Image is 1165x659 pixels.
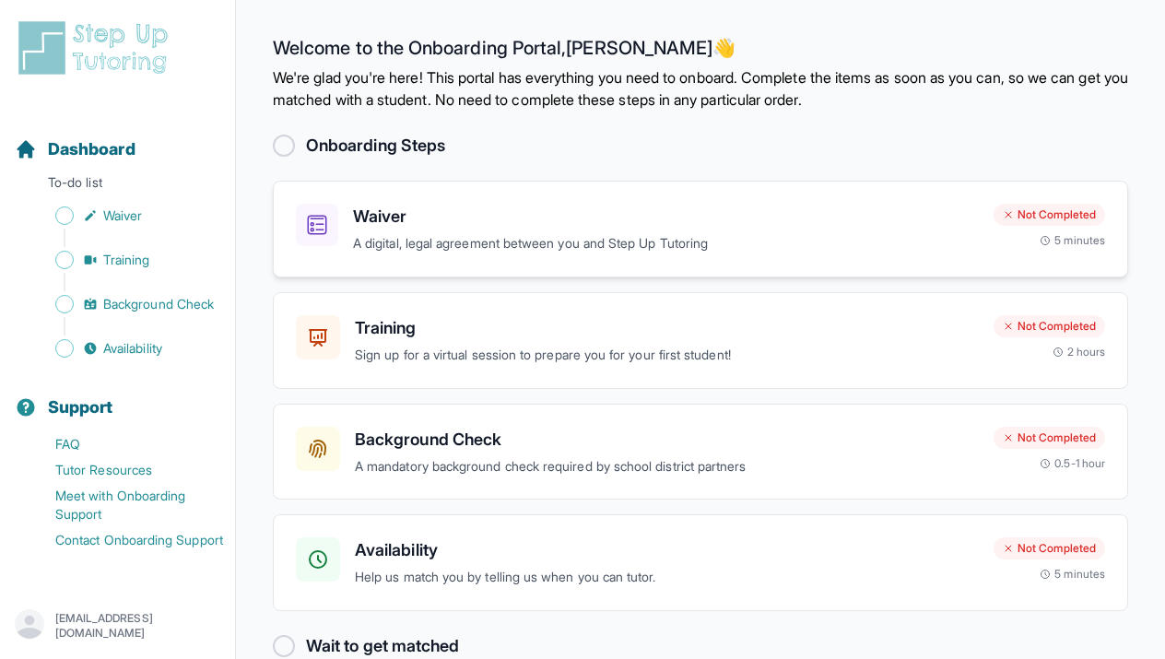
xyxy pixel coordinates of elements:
span: Support [48,394,113,420]
a: Tutor Resources [15,457,235,483]
a: Dashboard [15,136,135,162]
a: Availability [15,335,235,361]
button: Support [7,365,228,428]
span: Dashboard [48,136,135,162]
p: A digital, legal agreement between you and Step Up Tutoring [353,233,979,254]
p: Sign up for a virtual session to prepare you for your first student! [355,345,979,366]
a: Training [15,247,235,273]
span: Background Check [103,295,214,313]
img: logo [15,18,179,77]
div: Not Completed [994,537,1105,559]
button: [EMAIL_ADDRESS][DOMAIN_NAME] [15,609,220,642]
p: Help us match you by telling us when you can tutor. [355,567,979,588]
div: Not Completed [994,427,1105,449]
span: Training [103,251,150,269]
a: WaiverA digital, legal agreement between you and Step Up TutoringNot Completed5 minutes [273,181,1128,277]
a: Background CheckA mandatory background check required by school district partnersNot Completed0.5... [273,404,1128,500]
a: Contact Onboarding Support [15,527,235,553]
div: Not Completed [994,315,1105,337]
h3: Background Check [355,427,979,453]
h2: Welcome to the Onboarding Portal, [PERSON_NAME] 👋 [273,37,1128,66]
a: Meet with Onboarding Support [15,483,235,527]
a: Background Check [15,291,235,317]
p: We're glad you're here! This portal has everything you need to onboard. Complete the items as soo... [273,66,1128,111]
div: 0.5-1 hour [1040,456,1105,471]
span: Waiver [103,206,142,225]
h3: Waiver [353,204,979,229]
p: A mandatory background check required by school district partners [355,456,979,477]
button: Dashboard [7,107,228,170]
div: 2 hours [1053,345,1106,359]
h3: Training [355,315,979,341]
h3: Availability [355,537,979,563]
p: [EMAIL_ADDRESS][DOMAIN_NAME] [55,611,220,641]
div: Not Completed [994,204,1105,226]
div: 5 minutes [1040,567,1105,582]
h2: Wait to get matched [306,633,459,659]
h2: Onboarding Steps [306,133,445,159]
a: AvailabilityHelp us match you by telling us when you can tutor.Not Completed5 minutes [273,514,1128,611]
p: To-do list [7,173,228,199]
div: 5 minutes [1040,233,1105,248]
span: Availability [103,339,162,358]
a: FAQ [15,431,235,457]
a: Waiver [15,203,235,229]
a: TrainingSign up for a virtual session to prepare you for your first student!Not Completed2 hours [273,292,1128,389]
